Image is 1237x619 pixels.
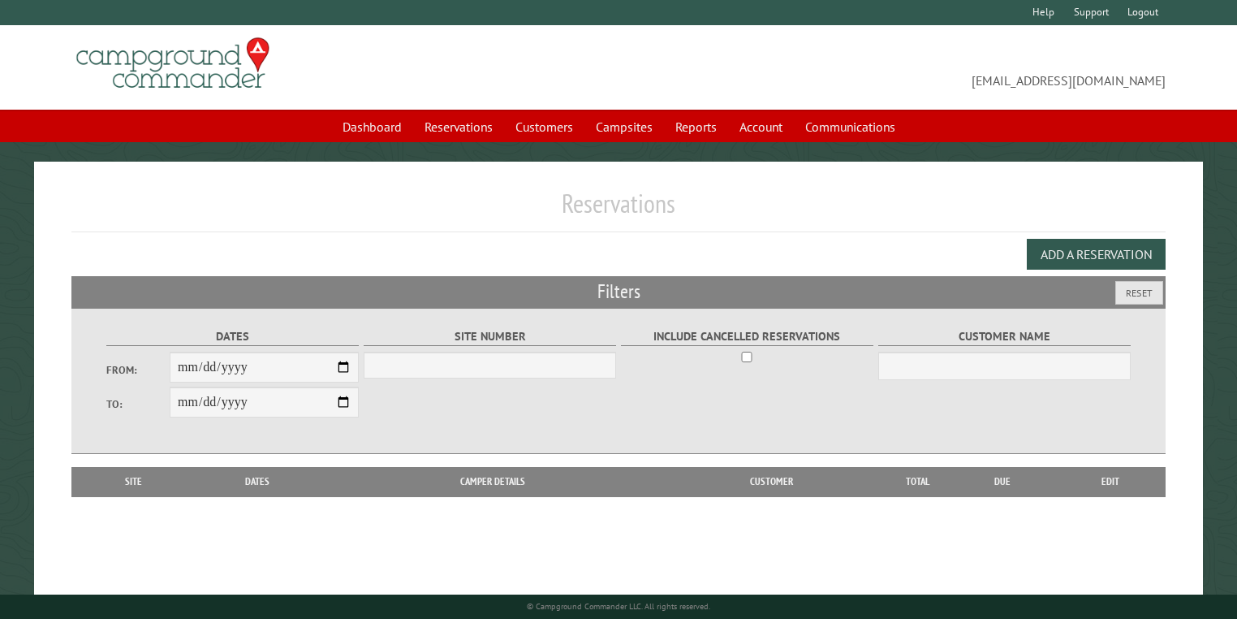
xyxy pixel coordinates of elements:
[106,362,170,378] label: From:
[666,111,726,142] a: Reports
[106,327,359,346] label: Dates
[1054,467,1166,496] th: Edit
[80,467,187,496] th: Site
[1115,281,1163,305] button: Reset
[878,327,1131,346] label: Customer Name
[527,601,710,612] small: © Campground Commander LLC. All rights reserved.
[329,467,658,496] th: Camper Details
[886,467,950,496] th: Total
[71,188,1166,232] h1: Reservations
[795,111,905,142] a: Communications
[415,111,502,142] a: Reservations
[187,467,328,496] th: Dates
[950,467,1054,496] th: Due
[71,276,1166,307] h2: Filters
[106,396,170,412] label: To:
[618,45,1166,90] span: [EMAIL_ADDRESS][DOMAIN_NAME]
[586,111,662,142] a: Campsites
[333,111,412,142] a: Dashboard
[730,111,792,142] a: Account
[506,111,583,142] a: Customers
[71,32,274,95] img: Campground Commander
[657,467,886,496] th: Customer
[1027,239,1166,270] button: Add a Reservation
[621,327,873,346] label: Include Cancelled Reservations
[364,327,616,346] label: Site Number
